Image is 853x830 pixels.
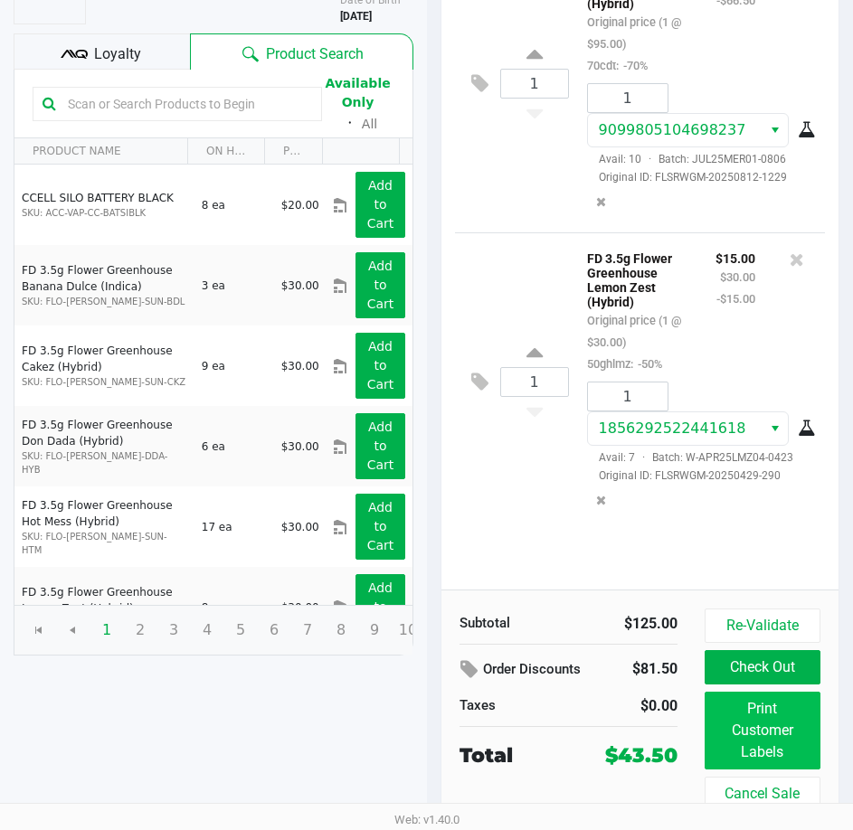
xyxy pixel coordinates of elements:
[14,138,412,605] div: Data table
[32,623,46,637] span: Go to the first page
[589,484,613,517] button: Remove the package from the orderLine
[266,43,364,65] span: Product Search
[394,813,460,826] span: Web: v1.40.0
[22,530,186,557] p: SKU: FLO-[PERSON_NAME]-SUN-HTM
[355,172,404,238] button: Add to Cart
[194,245,273,325] td: 3 ea
[22,375,186,389] p: SKU: FLO-[PERSON_NAME]-SUN-CKZ
[194,325,273,406] td: 9 ea
[587,169,811,185] span: Original ID: FLSRWGM-20250812-1229
[355,252,404,318] button: Add to Cart
[587,451,793,464] span: Avail: 7 Batch: W-APR25LMZ04-0423
[582,695,678,717] div: $0.00
[156,613,191,647] span: Page 3
[587,247,688,309] p: FD 3.5g Flower Greenhouse Lemon Zest (Hybrid)
[340,10,372,23] b: [DATE]
[587,59,648,72] small: 70cdt:
[460,613,555,634] div: Subtotal
[367,420,394,472] app-button-loader: Add to Cart
[705,777,820,811] button: Cancel Sale
[357,613,392,647] span: Page 9
[14,406,194,486] td: FD 3.5g Flower Greenhouse Don Dada (Hybrid)
[14,325,194,406] td: FD 3.5g Flower Greenhouse Cakez (Hybrid)
[194,567,273,647] td: 8 ea
[94,43,141,65] span: Loyalty
[281,440,319,453] span: $30.00
[587,357,662,371] small: 50ghlmz:
[194,165,273,245] td: 8 ea
[641,153,659,165] span: ·
[762,114,788,146] button: Select
[14,165,194,245] td: CCELL SILO BATTERY BLACK
[190,613,224,647] span: Page 4
[587,467,811,484] span: Original ID: FLSRWGM-20250429-290
[14,567,194,647] td: FD 3.5g Flower Greenhouse Lemon Zest (Hybrid)
[65,623,80,637] span: Go to the previous page
[605,740,678,770] div: $43.50
[355,333,404,399] button: Add to Cart
[367,178,394,231] app-button-loader: Add to Cart
[55,613,90,647] span: Go to the previous page
[622,654,677,684] div: $81.50
[762,412,788,445] button: Select
[90,613,124,647] span: Page 1
[187,138,264,165] th: ON HAND
[194,486,273,567] td: 17 ea
[22,295,186,308] p: SKU: FLO-[PERSON_NAME]-SUN-BDL
[460,695,555,716] div: Taxes
[582,613,678,635] div: $125.00
[705,692,820,769] button: Print Customer Labels
[281,279,319,292] span: $30.00
[587,15,681,51] small: Original price (1 @ $95.00)
[635,451,652,464] span: ·
[257,613,291,647] span: Page 6
[22,206,186,220] p: SKU: ACC-VAP-CC-BATSIBLK
[223,613,258,647] span: Page 5
[281,360,319,373] span: $30.00
[720,270,755,284] small: $30.00
[281,521,319,533] span: $30.00
[705,650,820,684] button: Check Out
[14,486,194,567] td: FD 3.5g Flower Greenhouse Hot Mess (Hybrid)
[705,608,820,643] button: Re-Validate
[599,121,746,138] span: 9099805104698237
[362,115,377,134] button: All
[587,314,681,349] small: Original price (1 @ $30.00)
[61,90,312,118] input: Scan or Search Products to Begin
[589,185,613,219] button: Remove the package from the orderLine
[355,574,404,640] button: Add to Cart
[716,292,755,306] small: -$15.00
[22,613,56,647] span: Go to the first page
[194,406,273,486] td: 6 ea
[290,613,325,647] span: Page 7
[633,357,662,371] span: -50%
[14,138,187,165] th: PRODUCT NAME
[367,339,394,391] app-button-loader: Add to Cart
[123,613,157,647] span: Page 2
[355,413,404,479] button: Add to Cart
[14,245,194,325] td: FD 3.5g Flower Greenhouse Banana Dulce (Indica)
[367,500,394,552] app-button-loader: Add to Cart
[367,259,394,311] app-button-loader: Add to Cart
[460,740,578,770] div: Total
[281,199,319,212] span: $20.00
[22,449,186,476] p: SKU: FLO-[PERSON_NAME]-DDA-HYB
[338,115,362,132] span: ᛫
[367,580,394,633] app-button-loader: Add to Cart
[619,59,648,72] span: -70%
[264,138,322,165] th: PRICE
[587,153,786,165] span: Avail: 10 Batch: JUL25MER01-0806
[716,247,755,266] p: $15.00
[355,494,404,560] button: Add to Cart
[599,420,746,437] span: 1856292522441618
[281,601,319,614] span: $30.00
[460,654,596,686] div: Order Discounts
[391,613,425,647] span: Page 10
[324,613,358,647] span: Page 8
